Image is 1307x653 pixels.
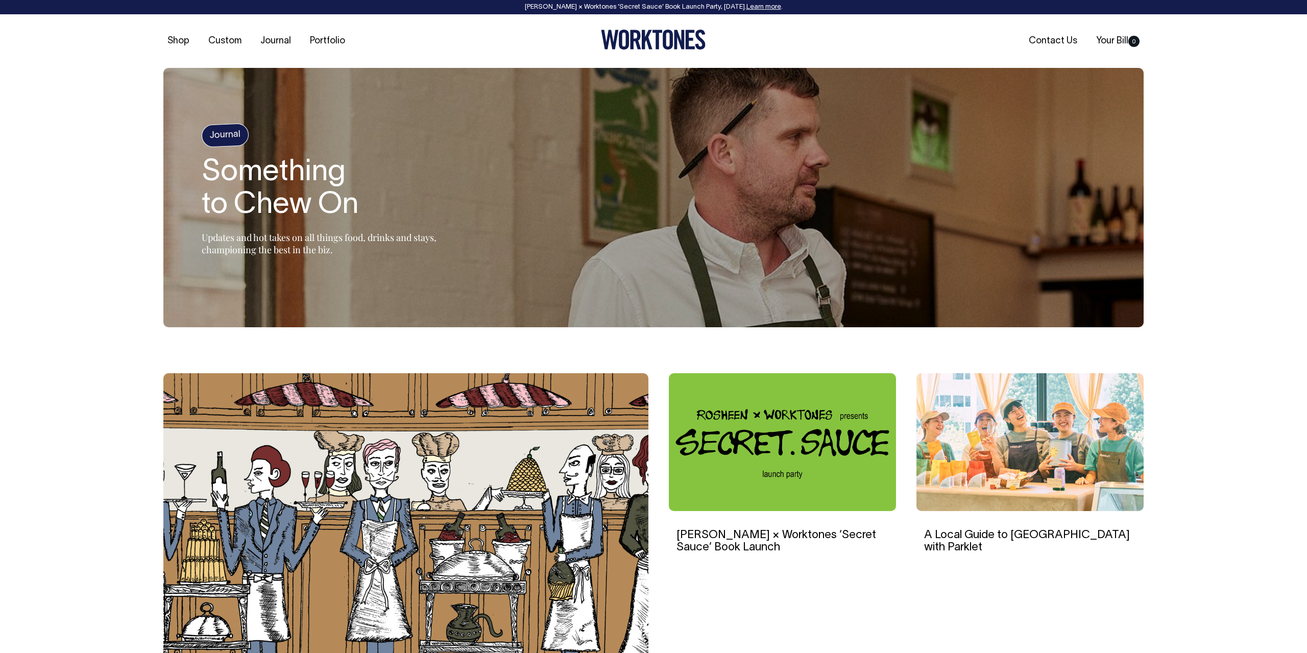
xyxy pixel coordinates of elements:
a: Shop [163,33,193,50]
a: A Local Guide to [GEOGRAPHIC_DATA] with Parklet [924,530,1130,552]
a: [PERSON_NAME] × Worktones ‘Secret Sauce’ Book Launch [676,530,876,552]
h2: Something to Chew On [202,157,457,222]
a: Custom [204,33,246,50]
a: Portfolio [306,33,349,50]
h4: Journal [201,124,249,148]
p: Updates and hot takes on all things food, drinks and stays, championing the best in the biz. [202,231,457,256]
img: A Local Guide to Tokyo with Parklet [916,373,1144,511]
a: Learn more [746,4,781,10]
img: Rosheen Kaul × Worktones ‘Secret Sauce’ Book Launch [669,373,896,511]
a: Journal [256,33,295,50]
div: [PERSON_NAME] × Worktones ‘Secret Sauce’ Book Launch Party, [DATE]. . [10,4,1297,11]
a: Contact Us [1025,33,1081,50]
a: Your Bill0 [1092,33,1144,50]
span: 0 [1128,36,1140,47]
